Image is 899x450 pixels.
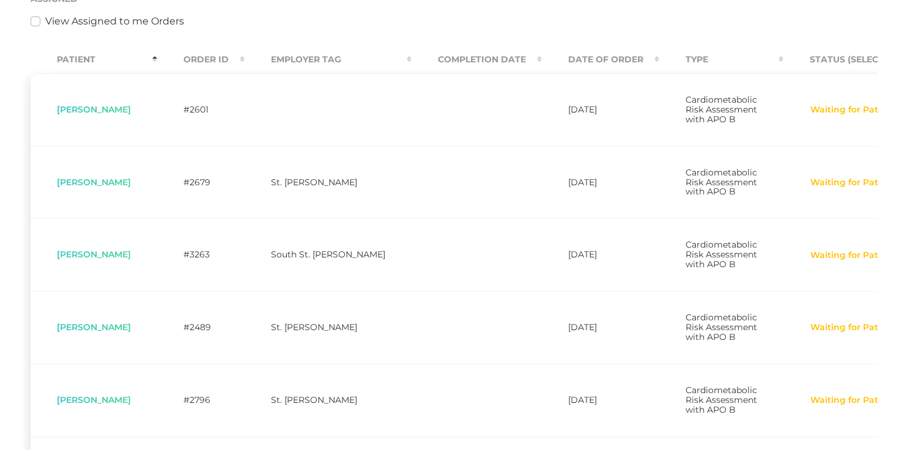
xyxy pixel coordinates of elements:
[542,46,659,73] th: Date Of Order : activate to sort column ascending
[245,291,412,364] td: St. [PERSON_NAME]
[157,146,245,219] td: #2679
[412,46,542,73] th: Completion Date : activate to sort column ascending
[686,239,757,270] span: Cardiometabolic Risk Assessment with APO B
[57,104,131,115] span: [PERSON_NAME]
[686,385,757,415] span: Cardiometabolic Risk Assessment with APO B
[31,46,157,73] th: Patient : activate to sort column descending
[542,73,659,146] td: [DATE]
[157,218,245,291] td: #3263
[542,218,659,291] td: [DATE]
[157,291,245,364] td: #2489
[542,146,659,219] td: [DATE]
[542,291,659,364] td: [DATE]
[686,94,757,125] span: Cardiometabolic Risk Assessment with APO B
[157,73,245,146] td: #2601
[57,394,131,405] span: [PERSON_NAME]
[157,364,245,437] td: #2796
[245,364,412,437] td: St. [PERSON_NAME]
[659,46,783,73] th: Type : activate to sort column ascending
[245,146,412,219] td: St. [PERSON_NAME]
[45,14,184,29] label: View Assigned to me Orders
[157,46,245,73] th: Order ID : activate to sort column ascending
[245,218,412,291] td: South St. [PERSON_NAME]
[686,312,757,342] span: Cardiometabolic Risk Assessment with APO B
[57,322,131,333] span: [PERSON_NAME]
[686,167,757,197] span: Cardiometabolic Risk Assessment with APO B
[57,249,131,260] span: [PERSON_NAME]
[542,364,659,437] td: [DATE]
[245,46,412,73] th: Employer Tag : activate to sort column ascending
[57,177,131,188] span: [PERSON_NAME]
